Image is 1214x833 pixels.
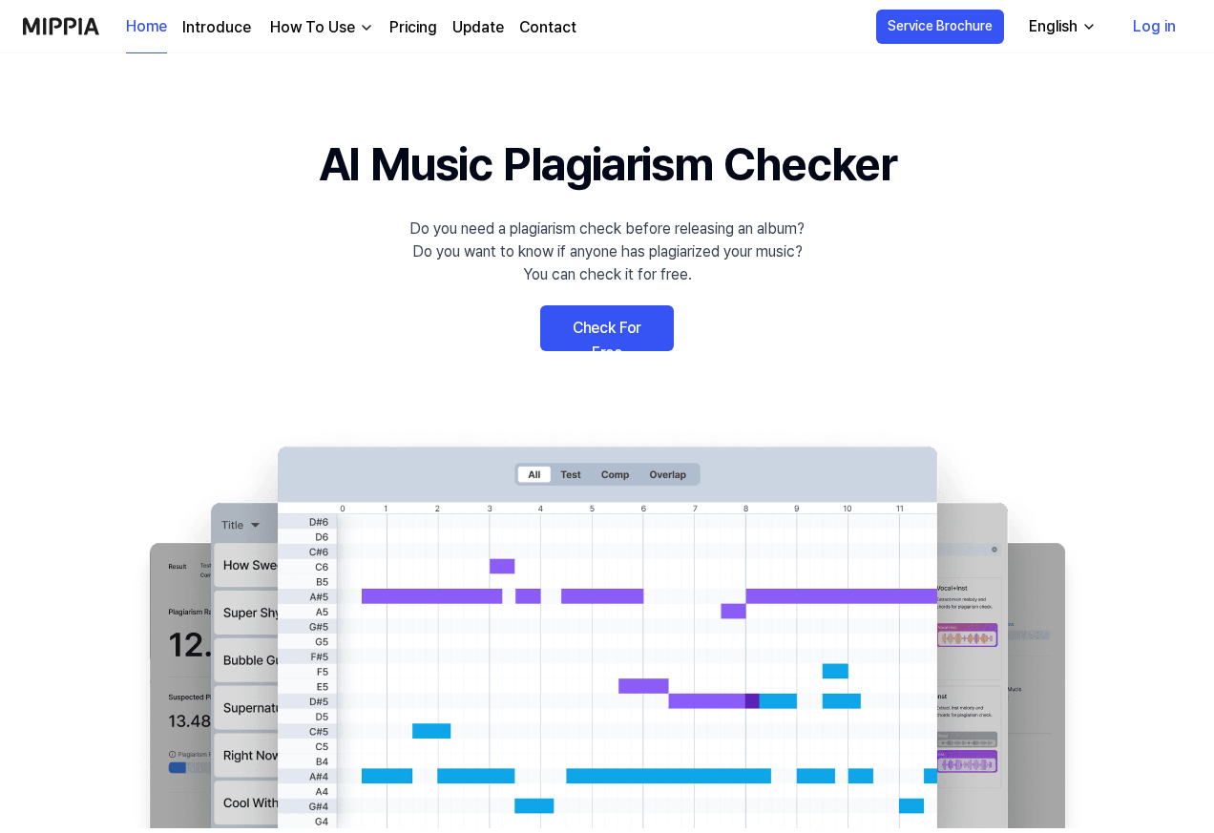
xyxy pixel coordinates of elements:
[182,16,251,39] a: Introduce
[540,305,674,351] a: Check For Free
[876,10,1004,44] button: Service Brochure
[389,16,437,39] a: Pricing
[266,16,359,39] div: How To Use
[519,16,576,39] a: Contact
[319,130,896,198] h1: AI Music Plagiarism Checker
[266,16,374,39] button: How To Use
[126,1,167,53] a: Home
[111,427,1103,828] img: main Image
[452,16,504,39] a: Update
[1014,8,1108,46] button: English
[1025,15,1081,38] div: English
[409,218,805,286] div: Do you need a plagiarism check before releasing an album? Do you want to know if anyone has plagi...
[359,20,374,35] img: down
